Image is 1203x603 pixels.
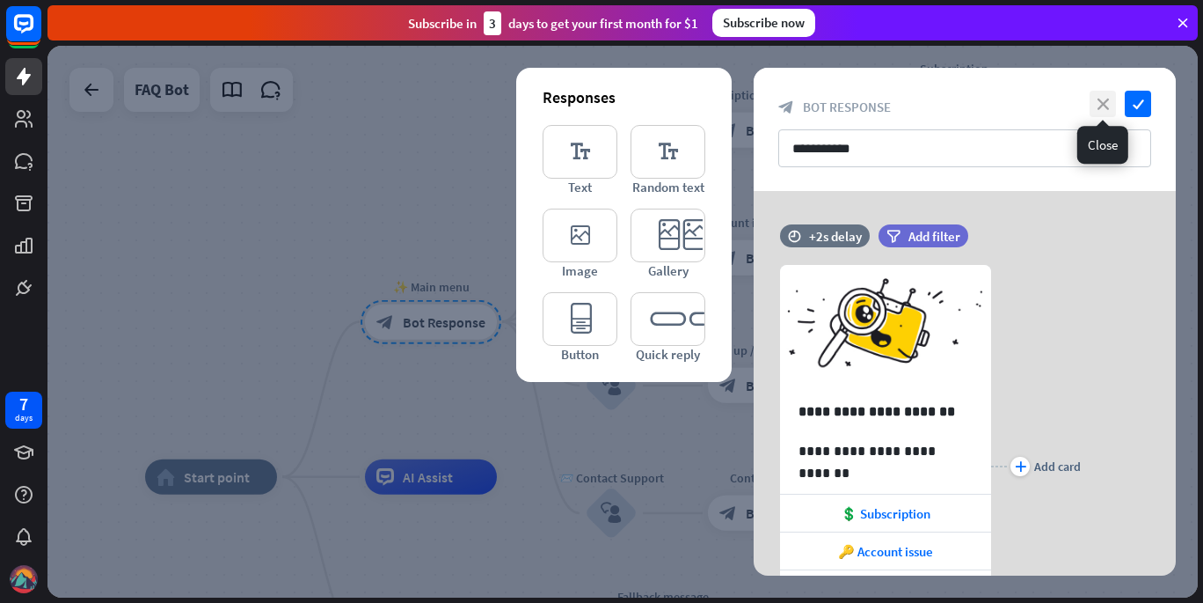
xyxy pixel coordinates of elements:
[803,99,891,115] span: Bot Response
[15,412,33,424] div: days
[838,543,933,560] span: 🔑 Account issue
[712,9,815,37] div: Subscribe now
[1090,91,1116,117] i: close
[778,99,794,115] i: block_bot_response
[1015,461,1026,472] i: plus
[1125,91,1151,117] i: check
[19,396,28,412] div: 7
[5,392,42,429] a: 7 days
[908,228,960,245] span: Add filter
[809,228,862,245] div: +2s delay
[484,11,501,35] div: 3
[1034,459,1081,474] div: Add card
[780,265,991,393] img: preview
[841,505,930,522] span: 💲 Subscription
[14,7,67,60] button: Open LiveChat chat widget
[788,230,801,242] i: time
[886,230,900,243] i: filter
[408,11,698,35] div: Subscribe in days to get your first month for $1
